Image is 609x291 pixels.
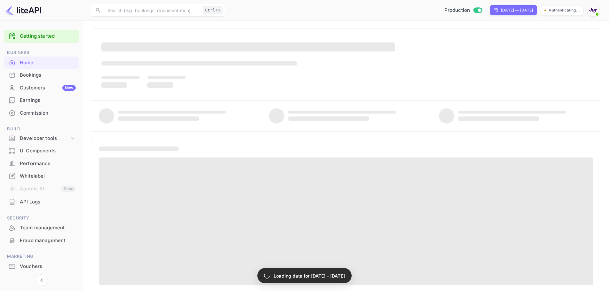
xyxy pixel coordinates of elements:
[4,107,79,119] a: Commission
[4,57,79,68] a: Home
[20,160,76,167] div: Performance
[20,33,76,40] a: Getting started
[4,133,79,144] div: Developer tools
[20,237,76,244] div: Fraud management
[20,59,76,66] div: Home
[104,4,200,17] input: Search (e.g. bookings, documentation)
[4,94,79,106] a: Earnings
[20,172,76,180] div: Whitelabel
[4,157,79,170] div: Performance
[4,260,79,273] div: Vouchers
[20,110,76,117] div: Commission
[444,7,470,14] span: Production
[4,260,79,272] a: Vouchers
[5,5,41,15] img: LiteAPI logo
[4,49,79,56] span: Business
[4,215,79,222] span: Security
[588,5,598,15] img: With Joy
[549,7,580,13] p: Authenticating...
[20,97,76,104] div: Earnings
[4,170,79,182] a: Whitelabel
[20,263,76,270] div: Vouchers
[36,274,47,286] button: Collapse navigation
[62,85,76,91] div: New
[442,7,485,14] div: Switch to Sandbox mode
[4,222,79,234] a: Team management
[501,7,533,13] div: [DATE] — [DATE]
[4,234,79,247] div: Fraud management
[20,72,76,79] div: Bookings
[4,30,79,43] div: Getting started
[4,234,79,246] a: Fraud management
[20,84,76,92] div: Customers
[274,272,345,279] p: Loading data for [DATE] - [DATE]
[20,147,76,155] div: UI Components
[4,94,79,107] div: Earnings
[4,145,79,157] a: UI Components
[4,253,79,260] span: Marketing
[490,5,537,15] div: Click to change the date range period
[4,196,79,208] a: API Logs
[20,224,76,232] div: Team management
[4,126,79,133] span: Build
[20,198,76,206] div: API Logs
[4,57,79,69] div: Home
[4,157,79,169] a: Performance
[4,82,79,94] a: CustomersNew
[4,107,79,119] div: Commission
[203,6,223,14] div: Ctrl+K
[4,69,79,81] a: Bookings
[20,135,69,142] div: Developer tools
